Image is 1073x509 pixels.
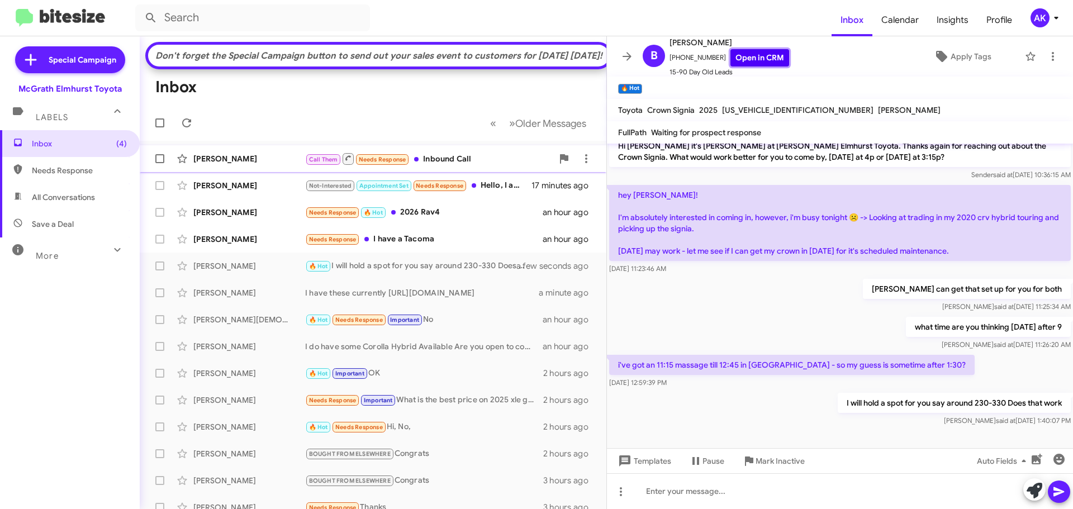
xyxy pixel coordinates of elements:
button: Apply Tags [905,46,1019,66]
span: Inbox [32,138,127,149]
span: Call Them [309,156,338,163]
span: Toyota [618,105,643,115]
a: Open in CRM [730,49,789,66]
div: [PERSON_NAME] [193,341,305,352]
span: B [651,47,658,65]
p: I will hold a spot for you say around 230-330 Does that work [838,393,1071,413]
h1: Inbox [155,78,197,96]
button: Pause [680,451,733,471]
span: (4) [116,138,127,149]
div: I will hold a spot for you say around 230-330 Does that work [305,260,530,273]
span: said at [996,416,1015,425]
div: Congrats [305,474,543,487]
span: Crown Signia [647,105,695,115]
span: More [36,251,59,261]
div: What is the best price on 2025 xle gas and hybrid models? [305,394,543,407]
span: Profile [977,4,1021,36]
div: an hour ago [543,234,597,245]
span: Auto Fields [977,451,1031,471]
span: said at [994,340,1013,349]
span: Needs Response [416,182,463,189]
div: [PERSON_NAME] [193,180,305,191]
span: [PHONE_NUMBER] [670,49,789,66]
span: 15-90 Day Old Leads [670,66,789,78]
div: 2 hours ago [543,368,597,379]
span: said at [993,170,1013,179]
p: what time are you thinking [DATE] after 9 [906,317,1071,337]
span: Apply Tags [951,46,991,66]
span: Needs Response [309,397,357,404]
div: [PERSON_NAME] [193,368,305,379]
div: Congrats [305,448,543,460]
a: Calendar [872,4,928,36]
button: Auto Fields [968,451,1039,471]
span: Important [364,397,393,404]
span: Needs Response [32,165,127,176]
span: Labels [36,112,68,122]
span: [PERSON_NAME] [DATE] 1:40:07 PM [944,416,1071,425]
div: I do have some Corolla Hybrid Available Are you open to coming by [DATE] or is [DATE] easier with... [305,341,543,352]
span: Not-Interested [309,182,352,189]
span: Older Messages [515,117,586,130]
a: Special Campaign [15,46,125,73]
span: [DATE] 12:59:39 PM [609,378,667,387]
span: Important [390,316,419,324]
div: Don't forget the Special Campaign button to send out your sales event to customers for [DATE] [DA... [154,50,604,61]
div: a few seconds ago [530,260,597,272]
div: an hour ago [543,207,597,218]
button: AK [1021,8,1061,27]
span: All Conversations [32,192,95,203]
div: [PERSON_NAME] [193,448,305,459]
span: Save a Deal [32,218,74,230]
div: I have a Tacoma [305,233,543,246]
p: hey [PERSON_NAME]! I'm absolutely interested in coming in, however, i'm busy tonight ☹️ -> Lookin... [609,185,1071,261]
span: Templates [616,451,671,471]
span: 2025 [699,105,718,115]
span: Waiting for prospect response [651,127,761,137]
button: Next [502,112,593,135]
div: OK [305,367,543,380]
div: 2 hours ago [543,394,597,406]
small: 🔥 Hot [618,84,642,94]
p: [PERSON_NAME] can get that set up for you for both [863,279,1071,299]
span: BOUGHT FROM ELSEWHERE [309,450,391,458]
span: said at [994,302,1014,311]
span: Mark Inactive [756,451,805,471]
span: Appointment Set [359,182,409,189]
div: [PERSON_NAME] [193,287,305,298]
button: Previous [483,112,503,135]
span: Inbox [832,4,872,36]
div: 2026 Rav4 [305,206,543,219]
div: No [305,313,543,326]
div: [PERSON_NAME] [193,394,305,406]
span: » [509,116,515,130]
span: [PERSON_NAME] [DATE] 11:26:20 AM [942,340,1071,349]
div: 3 hours ago [543,475,597,486]
div: a minute ago [539,287,597,298]
span: [DATE] 11:23:46 AM [609,264,666,273]
span: Pause [702,451,724,471]
div: Hi, No, [305,421,543,434]
div: [PERSON_NAME] [193,260,305,272]
span: Special Campaign [49,54,116,65]
p: Hi [PERSON_NAME] it's [PERSON_NAME] at [PERSON_NAME] Elmhurst Toyota. Thanks again for reaching o... [609,136,1071,167]
span: 🔥 Hot [309,370,328,377]
div: an hour ago [543,341,597,352]
span: [PERSON_NAME] [878,105,941,115]
div: [PERSON_NAME] [193,475,305,486]
div: I have these currently [URL][DOMAIN_NAME] [305,287,539,298]
span: Needs Response [359,156,406,163]
span: Insights [928,4,977,36]
span: Important [335,370,364,377]
div: an hour ago [543,314,597,325]
span: [US_VEHICLE_IDENTIFICATION_NUMBER] [722,105,873,115]
span: Sender [DATE] 10:36:15 AM [971,170,1071,179]
span: 🔥 Hot [364,209,383,216]
div: AK [1031,8,1050,27]
span: 🔥 Hot [309,316,328,324]
span: FullPath [618,127,647,137]
button: Templates [607,451,680,471]
div: [PERSON_NAME][DEMOGRAPHIC_DATA] [193,314,305,325]
div: [PERSON_NAME] [193,153,305,164]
